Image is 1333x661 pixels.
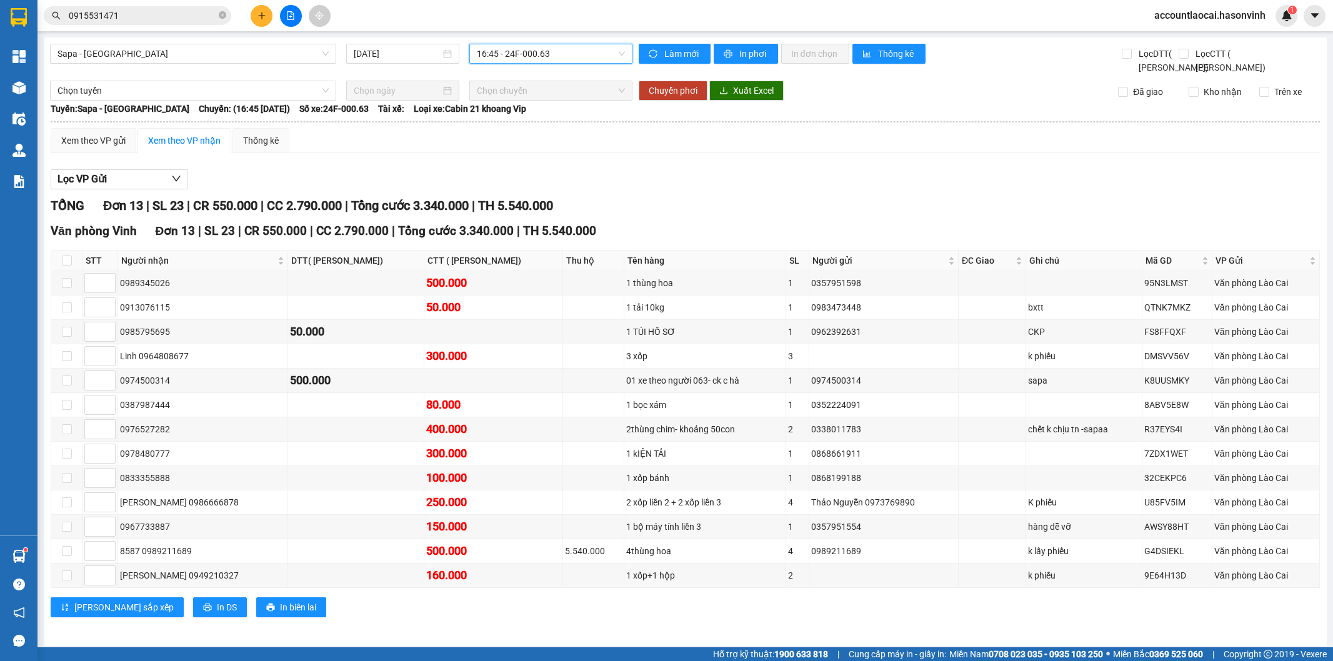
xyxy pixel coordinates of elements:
[120,495,286,509] div: [PERSON_NAME] 0986666878
[1264,650,1272,659] span: copyright
[563,251,624,271] th: Thu hộ
[288,251,424,271] th: DTT( [PERSON_NAME])
[290,323,422,340] div: 50.000
[1144,544,1210,558] div: G4DSIEKL
[204,224,235,238] span: SL 23
[171,174,181,184] span: down
[1128,85,1168,99] span: Đã giao
[788,398,807,412] div: 1
[1288,6,1297,14] sup: 1
[280,5,302,27] button: file-add
[120,569,286,582] div: [PERSON_NAME] 0949210327
[1212,344,1320,369] td: Văn phòng Lào Cai
[719,86,728,96] span: download
[152,198,184,213] span: SL 23
[788,276,807,290] div: 1
[624,251,786,271] th: Tên hàng
[1212,417,1320,442] td: Văn phòng Lào Cai
[354,47,441,61] input: 13/10/2025
[626,301,784,314] div: 1 tải 10kg
[862,49,873,59] span: bar-chart
[962,254,1013,267] span: ĐC Giao
[120,398,286,412] div: 0387987444
[193,198,257,213] span: CR 550.000
[1144,447,1210,460] div: 7ZDX1WET
[392,224,395,238] span: |
[310,224,313,238] span: |
[266,603,275,613] span: printer
[811,276,956,290] div: 0357951598
[1028,301,1140,314] div: bxtt
[120,544,286,558] div: 8587 0989211689
[12,550,26,563] img: warehouse-icon
[193,597,247,617] button: printerIn DS
[739,47,768,61] span: In phơi
[316,224,389,238] span: CC 2.790.000
[626,569,784,582] div: 1 xốp+1 hộp
[1142,539,1212,564] td: G4DSIEKL
[626,374,784,387] div: 01 xe theo người 063- ck c hà
[788,374,807,387] div: 1
[120,447,286,460] div: 0978480777
[1144,7,1276,23] span: accountlaocai.hasonvinh
[286,11,295,20] span: file-add
[626,544,784,558] div: 4thùng hoa
[1212,393,1320,417] td: Văn phòng Lào Cai
[478,198,553,213] span: TH 5.540.000
[1214,471,1317,485] div: Văn phòng Lào Cai
[709,81,784,101] button: downloadXuất Excel
[1144,495,1210,509] div: U85FV5IM
[849,647,946,661] span: Cung cấp máy in - giấy in:
[57,44,329,63] span: Sapa - Hà Tĩnh
[414,102,526,116] span: Loại xe: Cabin 21 khoang Vip
[639,81,707,101] button: Chuyển phơi
[52,11,61,20] span: search
[51,597,184,617] button: sort-ascending[PERSON_NAME] sắp xếp
[626,471,784,485] div: 1 xốp bánh
[1142,515,1212,539] td: AWSY88HT
[788,447,807,460] div: 1
[121,254,275,267] span: Người nhận
[256,597,326,617] button: printerIn biên lai
[1134,47,1211,74] span: Lọc DTT( [PERSON_NAME])
[61,134,126,147] div: Xem theo VP gửi
[426,469,561,487] div: 100.000
[477,44,624,63] span: 16:45 - 24F-000.63
[1142,417,1212,442] td: R37EYS4I
[187,198,190,213] span: |
[989,649,1103,659] strong: 0708 023 035 - 0935 103 250
[69,9,216,22] input: Tìm tên, số ĐT hoặc mã đơn
[1144,398,1210,412] div: 8ABV5E8W
[1290,6,1294,14] span: 1
[57,81,329,100] span: Chọn tuyến
[1142,369,1212,393] td: K8UUSMKY
[426,542,561,560] div: 500.000
[1212,515,1320,539] td: Văn phòng Lào Cai
[1144,374,1210,387] div: K8UUSMKY
[1212,296,1320,320] td: Văn phòng Lào Cai
[1028,544,1140,558] div: k lấy phiếu
[12,112,26,126] img: warehouse-icon
[878,47,916,61] span: Thống kê
[1214,349,1317,363] div: Văn phòng Lào Cai
[811,422,956,436] div: 0338011783
[1142,344,1212,369] td: DMSVV56V
[626,520,784,534] div: 1 bộ máy tính liền 3
[1149,649,1203,659] strong: 0369 525 060
[426,274,561,292] div: 500.000
[51,104,189,114] b: Tuyến: Sapa - [GEOGRAPHIC_DATA]
[1309,10,1321,21] span: caret-down
[1199,85,1247,99] span: Kho nhận
[120,374,286,387] div: 0974500314
[1142,564,1212,588] td: 9E64H13D
[1144,349,1210,363] div: DMSVV56V
[774,649,828,659] strong: 1900 633 818
[788,349,807,363] div: 3
[345,198,348,213] span: |
[626,422,784,436] div: 2thùng chim- khoảng 50con
[1212,647,1214,661] span: |
[156,224,196,238] span: Đơn 13
[724,49,734,59] span: printer
[199,102,290,116] span: Chuyến: (16:45 [DATE])
[1142,296,1212,320] td: QTNK7MKZ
